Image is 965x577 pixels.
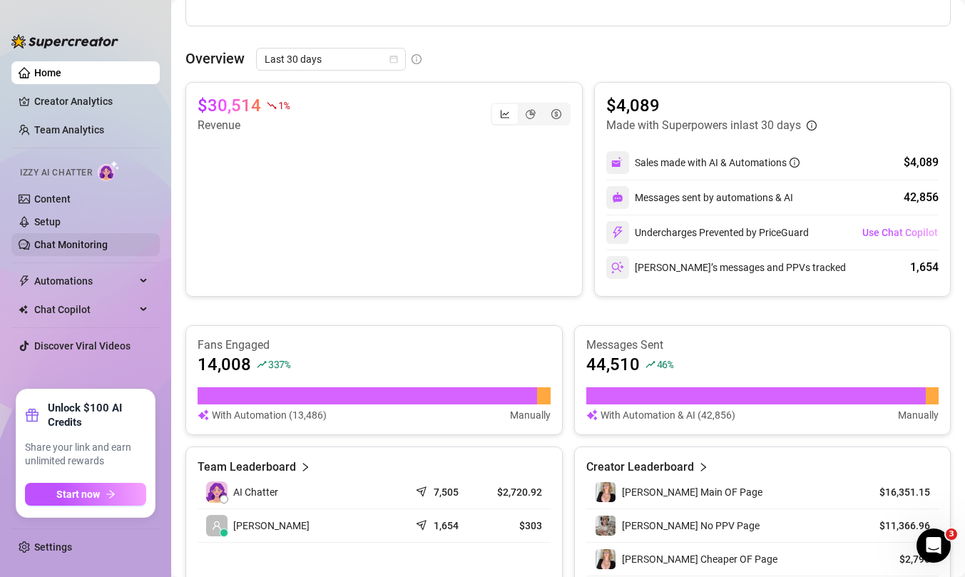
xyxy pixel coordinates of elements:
[489,485,542,499] article: $2,720.92
[586,337,939,353] article: Messages Sent
[34,193,71,205] a: Content
[622,553,777,565] span: [PERSON_NAME] Cheaper OF Page
[198,459,296,476] article: Team Leaderboard
[611,156,624,169] img: svg%3e
[586,407,598,423] img: svg%3e
[500,109,510,119] span: line-chart
[34,216,61,228] a: Setup
[233,518,310,533] span: [PERSON_NAME]
[551,109,561,119] span: dollar-circle
[611,226,624,239] img: svg%3e
[34,340,131,352] a: Discover Viral Videos
[606,117,801,134] article: Made with Superpowers in last 30 days
[34,90,148,113] a: Creator Analytics
[596,516,616,536] img: Lilly's No PPV Page
[198,337,551,353] article: Fans Engaged
[25,483,146,506] button: Start nowarrow-right
[612,192,623,203] img: svg%3e
[611,261,624,274] img: svg%3e
[645,359,655,369] span: rise
[596,482,616,502] img: Lilly's Main OF Page
[416,516,430,531] span: send
[212,521,222,531] span: user
[606,256,846,279] div: [PERSON_NAME]’s messages and PPVs tracked
[586,353,640,376] article: 44,510
[19,305,28,315] img: Chat Copilot
[434,485,459,499] article: 7,505
[265,48,397,70] span: Last 30 days
[257,359,267,369] span: rise
[635,155,800,170] div: Sales made with AI & Automations
[34,239,108,250] a: Chat Monitoring
[917,529,951,563] iframe: Intercom live chat
[412,54,422,64] span: info-circle
[106,489,116,499] span: arrow-right
[622,486,762,498] span: [PERSON_NAME] Main OF Page
[268,357,290,371] span: 337 %
[606,94,817,117] article: $4,089
[434,519,459,533] article: 1,654
[910,259,939,276] div: 1,654
[34,298,136,321] span: Chat Copilot
[862,227,938,238] span: Use Chat Copilot
[19,275,30,287] span: thunderbolt
[904,189,939,206] div: 42,856
[34,124,104,136] a: Team Analytics
[198,94,261,117] article: $30,514
[267,101,277,111] span: fall
[510,407,551,423] article: Manually
[606,186,793,209] div: Messages sent by automations & AI
[904,154,939,171] div: $4,089
[25,408,39,422] span: gift
[206,481,228,503] img: izzy-ai-chatter-avatar-DDCN_rTZ.svg
[657,357,673,371] span: 46 %
[25,441,146,469] span: Share your link and earn unlimited rewards
[389,55,398,63] span: calendar
[865,485,930,499] article: $16,351.15
[185,48,245,69] article: Overview
[946,529,957,540] span: 3
[526,109,536,119] span: pie-chart
[20,166,92,180] span: Izzy AI Chatter
[48,401,146,429] strong: Unlock $100 AI Credits
[865,519,930,533] article: $11,366.96
[198,407,209,423] img: svg%3e
[278,98,289,112] span: 1 %
[56,489,100,500] span: Start now
[34,270,136,292] span: Automations
[862,221,939,244] button: Use Chat Copilot
[34,541,72,553] a: Settings
[98,160,120,181] img: AI Chatter
[416,483,430,497] span: send
[11,34,118,48] img: logo-BBDzfeDw.svg
[596,549,616,569] img: Lilly's Cheaper OF Page
[586,459,694,476] article: Creator Leaderboard
[233,484,278,500] span: AI Chatter
[790,158,800,168] span: info-circle
[198,117,289,134] article: Revenue
[300,459,310,476] span: right
[198,353,251,376] article: 14,008
[622,520,760,531] span: [PERSON_NAME] No PPV Page
[601,407,735,423] article: With Automation & AI (42,856)
[898,407,939,423] article: Manually
[698,459,708,476] span: right
[34,67,61,78] a: Home
[489,519,542,533] article: $303
[807,121,817,131] span: info-circle
[865,552,930,566] article: $2,796
[212,407,327,423] article: With Automation (13,486)
[606,221,809,244] div: Undercharges Prevented by PriceGuard
[491,103,571,126] div: segmented control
